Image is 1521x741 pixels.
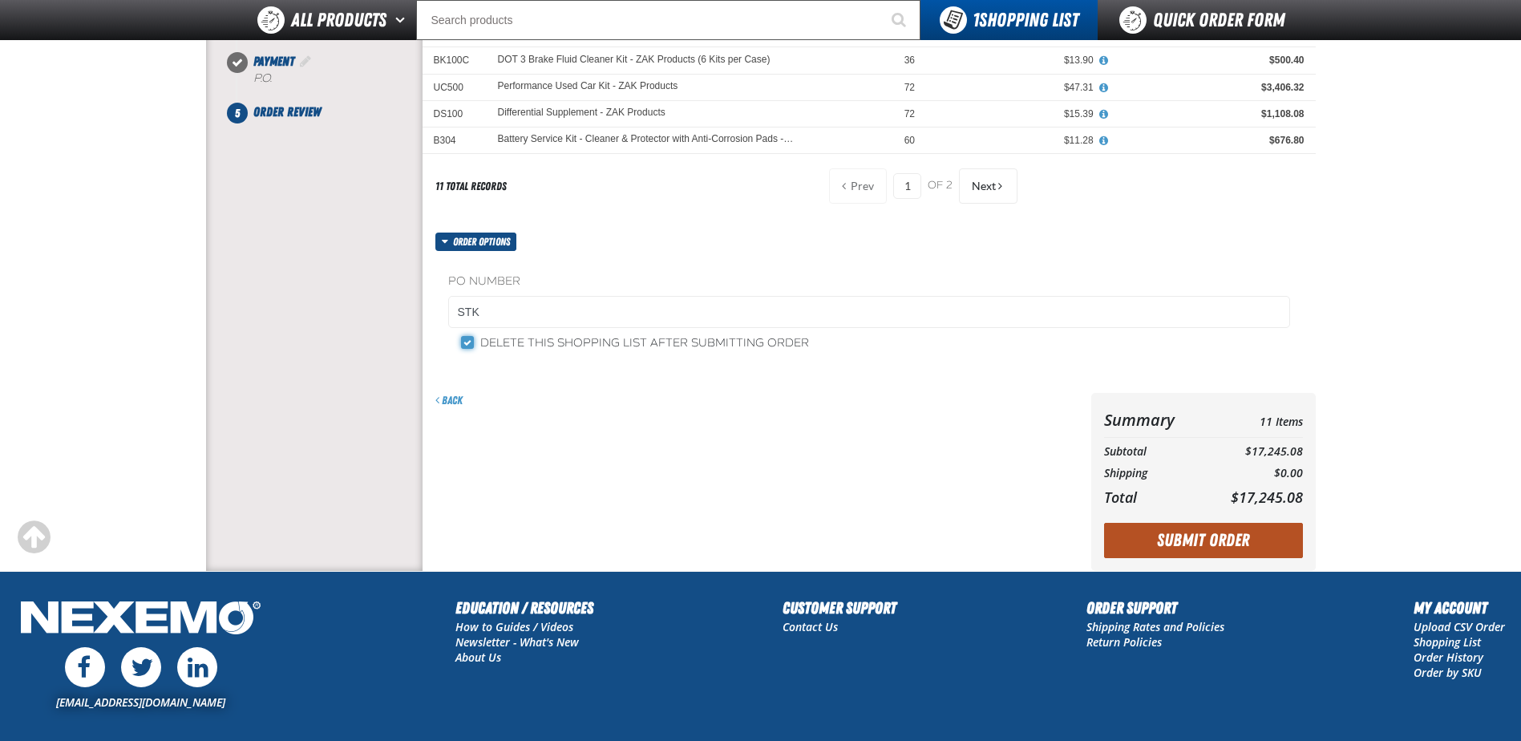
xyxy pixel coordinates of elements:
[455,634,579,650] a: Newsletter - What's New
[972,180,996,192] span: Next Page
[1202,463,1302,484] td: $0.00
[1231,488,1303,507] span: $17,245.08
[1104,406,1203,434] th: Summary
[904,135,915,146] span: 60
[455,596,593,620] h2: Education / Resources
[1116,81,1305,94] div: $3,406.32
[937,27,1094,40] div: $10.93
[423,74,487,100] td: UC500
[423,100,487,127] td: DS100
[461,336,809,351] label: Delete this shopping list after submitting order
[498,107,665,119] a: Differential Supplement - ZAK Products
[904,108,915,119] span: 72
[435,179,507,194] div: 11 total records
[1094,81,1114,95] button: View All Prices for Performance Used Car Kit - ZAK Products
[783,619,838,634] a: Contact Us
[227,103,248,123] span: 5
[455,650,501,665] a: About Us
[1116,107,1305,120] div: $1,108.08
[297,54,314,69] a: Edit Payment
[1414,634,1481,650] a: Shopping List
[1202,441,1302,463] td: $17,245.08
[1094,134,1114,148] button: View All Prices for Battery Service Kit - Cleaner & Protector with Anti-Corrosion Pads - ZAK Prod...
[435,394,463,407] a: Back
[973,9,1078,31] span: Shopping List
[56,694,225,710] a: [EMAIL_ADDRESS][DOMAIN_NAME]
[16,596,265,643] img: Nexemo Logo
[1116,134,1305,147] div: $676.80
[435,233,517,251] button: Order options
[453,233,516,251] span: Order options
[783,596,896,620] h2: Customer Support
[1094,107,1114,122] button: View All Prices for Differential Supplement - ZAK Products
[1414,596,1505,620] h2: My Account
[291,6,386,34] span: All Products
[253,54,294,69] span: Payment
[498,134,796,145] a: Battery Service Kit - Cleaner & Protector with Anti-Corrosion Pads - ZAK Products
[937,81,1094,94] div: $47.31
[904,55,915,66] span: 36
[1086,634,1162,650] a: Return Policies
[423,128,487,154] td: B304
[1104,523,1303,558] button: Submit Order
[1104,441,1203,463] th: Subtotal
[253,71,423,87] div: P.O.
[1086,619,1224,634] a: Shipping Rates and Policies
[1104,463,1203,484] th: Shipping
[1094,54,1114,68] button: View All Prices for DOT 3 Brake Fluid Cleaner Kit - ZAK Products (6 Kits per Case)
[937,107,1094,120] div: $15.39
[959,168,1017,204] button: Next Page
[937,54,1094,67] div: $13.90
[16,520,51,555] div: Scroll to the top
[498,81,678,92] a: Performance Used Car Kit - ZAK Products
[1414,650,1483,665] a: Order History
[1104,484,1203,510] th: Total
[1414,665,1482,680] a: Order by SKU
[448,274,1290,290] label: PO Number
[455,619,573,634] a: How to Guides / Videos
[1202,406,1302,434] td: 11 Items
[973,9,979,31] strong: 1
[1116,54,1305,67] div: $500.40
[253,104,321,119] span: Order Review
[1086,596,1224,620] h2: Order Support
[237,52,423,103] li: Payment. Step 4 of 5. Completed
[423,47,487,74] td: BK100C
[904,82,915,93] span: 72
[237,103,423,122] li: Order Review. Step 5 of 5. Not Completed
[937,134,1094,147] div: $11.28
[893,173,921,199] input: Current page number
[498,55,771,66] a: DOT 3 Brake Fluid Cleaner Kit - ZAK Products (6 Kits per Case)
[461,336,474,349] input: Delete this shopping list after submitting order
[928,179,953,193] span: of 2
[1414,619,1505,634] a: Upload CSV Order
